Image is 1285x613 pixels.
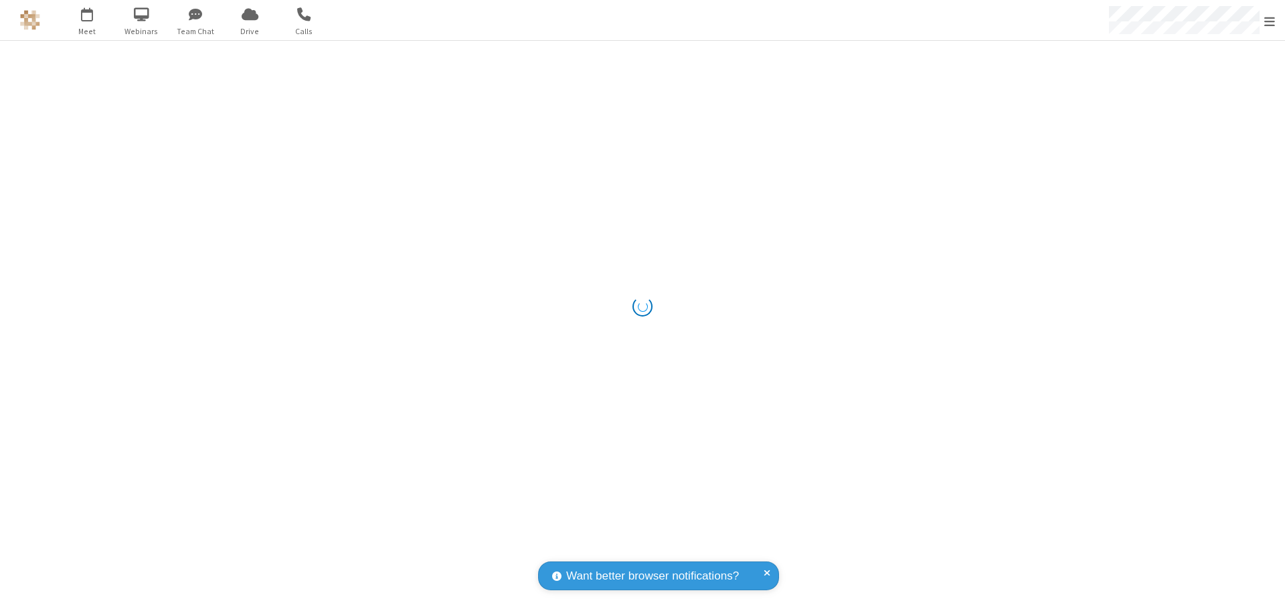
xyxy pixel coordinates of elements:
[225,25,275,37] span: Drive
[171,25,221,37] span: Team Chat
[20,10,40,30] img: QA Selenium DO NOT DELETE OR CHANGE
[279,25,329,37] span: Calls
[62,25,112,37] span: Meet
[116,25,167,37] span: Webinars
[566,567,739,585] span: Want better browser notifications?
